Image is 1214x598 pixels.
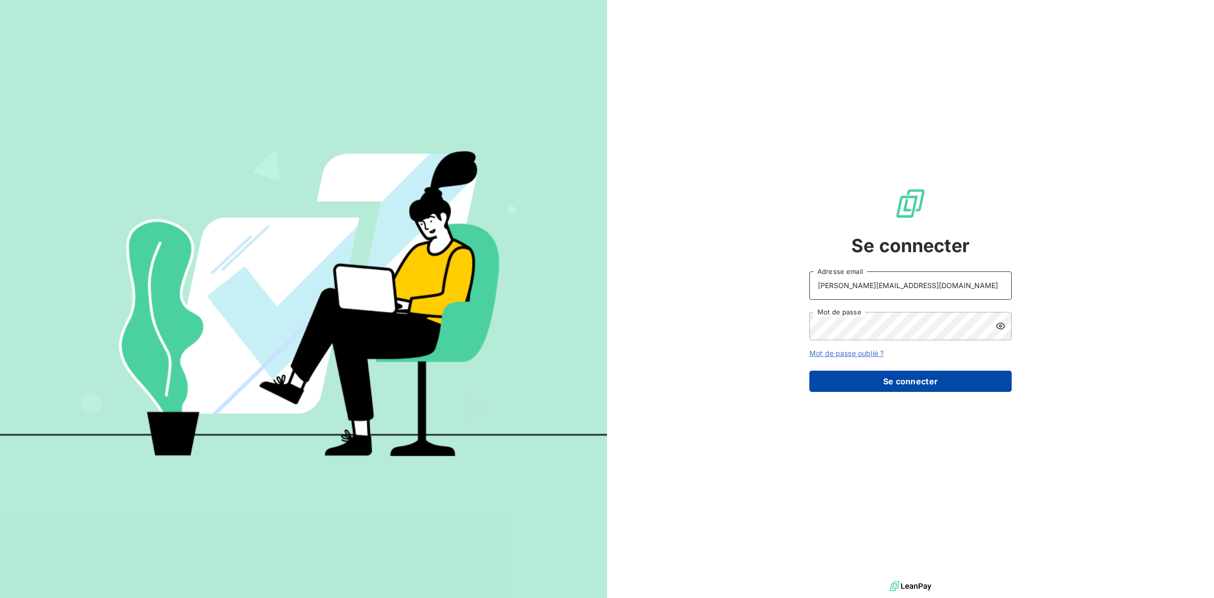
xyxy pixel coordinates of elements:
[809,371,1012,392] button: Se connecter
[894,187,927,220] img: Logo LeanPay
[890,579,931,594] img: logo
[809,271,1012,300] input: placeholder
[809,349,884,357] a: Mot de passe oublié ?
[851,232,970,259] span: Se connecter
